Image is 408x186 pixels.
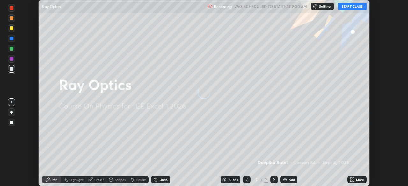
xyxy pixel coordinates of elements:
p: Settings [319,5,331,8]
div: More [356,178,364,181]
div: Highlight [69,178,84,181]
div: Undo [160,178,168,181]
div: Add [289,178,295,181]
div: Eraser [94,178,104,181]
img: add-slide-button [282,177,288,182]
p: Recording [214,4,232,9]
div: Select [136,178,146,181]
div: Shapes [115,178,126,181]
img: class-settings-icons [313,4,318,9]
div: Slides [229,178,238,181]
div: Pen [52,178,57,181]
h5: WAS SCHEDULED TO START AT 9:00 AM [234,3,307,9]
p: Ray Optics [42,4,61,9]
div: 2 [264,177,268,183]
div: 2 [253,178,259,182]
button: START CLASS [338,3,367,10]
img: recording.375f2c34.svg [208,4,213,9]
div: / [261,178,263,182]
